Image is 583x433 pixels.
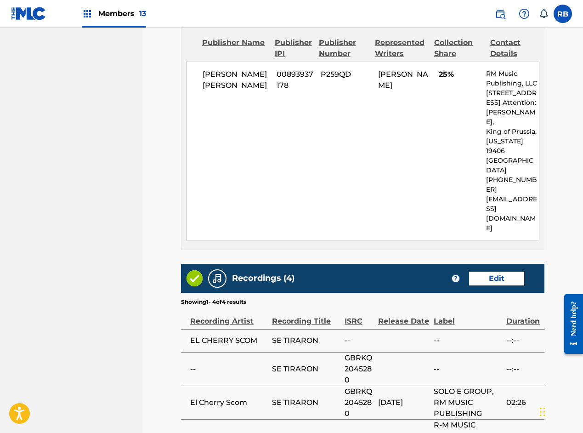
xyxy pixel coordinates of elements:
[515,5,533,23] div: Help
[537,389,583,433] iframe: Chat Widget
[439,69,479,80] span: 25%
[11,7,46,20] img: MLC Logo
[272,306,340,327] div: Recording Title
[540,398,545,426] div: Drag
[203,69,270,91] span: [PERSON_NAME] [PERSON_NAME]
[272,364,340,375] span: SE TIRARON
[486,88,539,127] p: [STREET_ADDRESS] Attention: [PERSON_NAME],
[506,306,540,327] div: Duration
[378,70,428,90] span: [PERSON_NAME]
[434,37,483,59] div: Collection Share
[181,298,246,306] p: Showing 1 - 4 of 4 results
[345,386,374,419] span: GBRKQ2045280
[506,335,540,346] span: --:--
[486,175,539,194] p: [PHONE_NUMBER]
[190,335,267,346] span: EL CHERRY SCOM
[554,5,572,23] div: User Menu
[378,397,429,408] span: [DATE]
[321,69,371,80] span: P259QD
[469,272,524,285] a: Edit
[434,386,502,419] span: SOLO E GROUP, RM MUSIC PUBLISHING
[275,37,312,59] div: Publisher IPI
[82,8,93,19] img: Top Rightsholders
[345,353,374,386] span: GBRKQ2045280
[190,364,267,375] span: --
[506,397,540,408] span: 02:26
[519,8,530,19] img: help
[212,273,223,284] img: Recordings
[272,335,340,346] span: SE TIRARON
[139,9,146,18] span: 13
[434,364,502,375] span: --
[202,37,268,59] div: Publisher Name
[486,69,539,88] p: RM Music Publishing, LLC
[272,397,340,408] span: SE TIRARON
[452,275,459,282] span: ?
[491,5,509,23] a: Public Search
[345,335,374,346] span: --
[486,194,539,233] p: [EMAIL_ADDRESS][DOMAIN_NAME]
[187,270,203,286] img: Valid
[98,8,146,19] span: Members
[434,306,502,327] div: Label
[486,156,539,175] p: [GEOGRAPHIC_DATA]
[486,127,539,156] p: King of Prussia, [US_STATE] 19406
[375,37,427,59] div: Represented Writers
[345,306,374,327] div: ISRC
[190,306,267,327] div: Recording Artist
[319,37,368,59] div: Publisher Number
[434,335,502,346] span: --
[190,397,267,408] span: El Cherry Scom
[506,364,540,375] span: --:--
[490,37,539,59] div: Contact Details
[539,9,548,18] div: Notifications
[277,69,314,91] span: 00893937178
[232,273,294,284] h5: Recordings (4)
[378,306,429,327] div: Release Date
[557,287,583,361] iframe: Resource Center
[495,8,506,19] img: search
